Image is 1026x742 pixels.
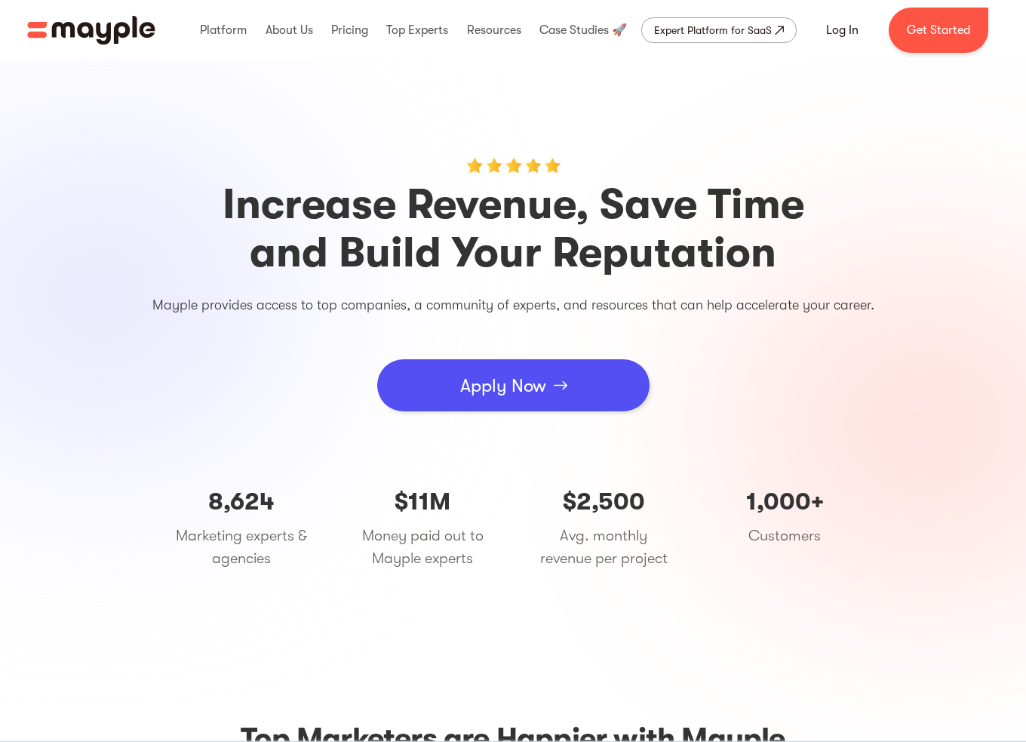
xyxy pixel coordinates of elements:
[654,21,772,39] div: Expert Platform for SaaS
[262,6,317,54] div: About Us
[174,525,309,570] p: Marketing experts & agencies
[463,6,525,54] div: Resources
[641,17,797,43] a: Expert Platform for SaaS
[377,359,650,411] a: Apply Now
[196,6,250,54] div: Platform
[174,487,309,517] h4: 8,624
[717,487,852,517] h4: 1,000+
[355,487,490,517] h4: $11M
[889,8,988,53] a: Get Started
[755,568,1026,742] iframe: Chat Widget
[808,12,877,48] a: Log In
[536,525,671,570] p: Avg. monthly revenue per project
[27,16,155,45] a: home
[382,6,452,54] div: Top Experts
[327,6,372,54] div: Pricing
[27,16,155,45] img: Mayple logo
[60,180,966,277] h1: Increase Revenue, Save Time and Build Your Reputation
[355,525,490,570] p: Money paid out to Mayple experts
[717,525,852,547] p: Customers
[460,363,546,408] div: Apply Now
[536,487,671,517] h4: $2,500
[60,293,966,317] p: Mayple provides access to top companies, a community of experts, and resources that can help acce...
